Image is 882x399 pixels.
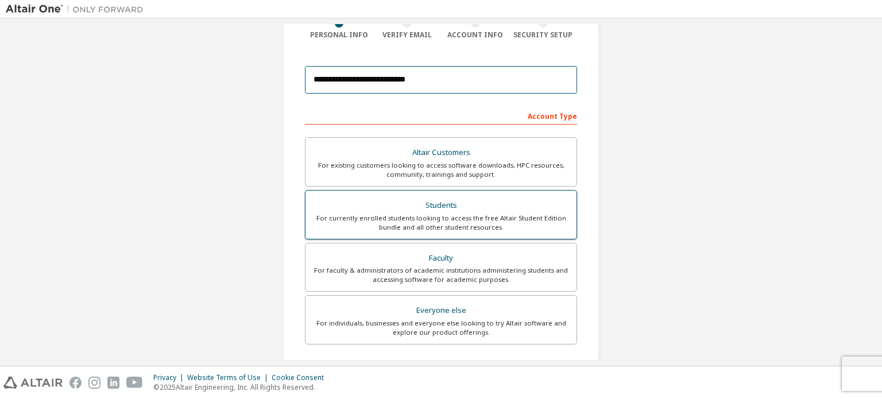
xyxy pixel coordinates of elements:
img: youtube.svg [126,377,143,389]
div: For existing customers looking to access software downloads, HPC resources, community, trainings ... [312,161,570,179]
div: Verify Email [373,30,442,40]
div: For faculty & administrators of academic institutions administering students and accessing softwa... [312,266,570,284]
div: Account Type [305,106,577,125]
img: altair_logo.svg [3,377,63,389]
div: Faculty [312,250,570,266]
div: Cookie Consent [272,373,331,382]
div: Security Setup [509,30,578,40]
img: linkedin.svg [107,377,119,389]
img: Altair One [6,3,149,15]
div: Personal Info [305,30,373,40]
div: Everyone else [312,303,570,319]
div: For individuals, businesses and everyone else looking to try Altair software and explore our prod... [312,319,570,337]
div: For currently enrolled students looking to access the free Altair Student Edition bundle and all ... [312,214,570,232]
img: instagram.svg [88,377,100,389]
div: Website Terms of Use [187,373,272,382]
img: facebook.svg [69,377,82,389]
div: Account Info [441,30,509,40]
div: Altair Customers [312,145,570,161]
p: © 2025 Altair Engineering, Inc. All Rights Reserved. [153,382,331,392]
div: Privacy [153,373,187,382]
div: Students [312,197,570,214]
